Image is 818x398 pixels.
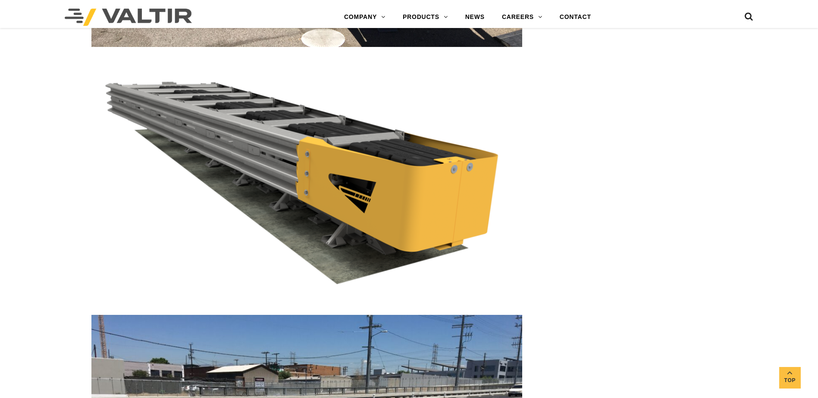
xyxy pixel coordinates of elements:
a: Top [779,367,801,389]
a: CONTACT [551,9,600,26]
a: NEWS [457,9,493,26]
span: Top [779,376,801,386]
a: COMPANY [335,9,394,26]
a: PRODUCTS [394,9,457,26]
img: Valtir [65,9,192,26]
a: CAREERS [493,9,551,26]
